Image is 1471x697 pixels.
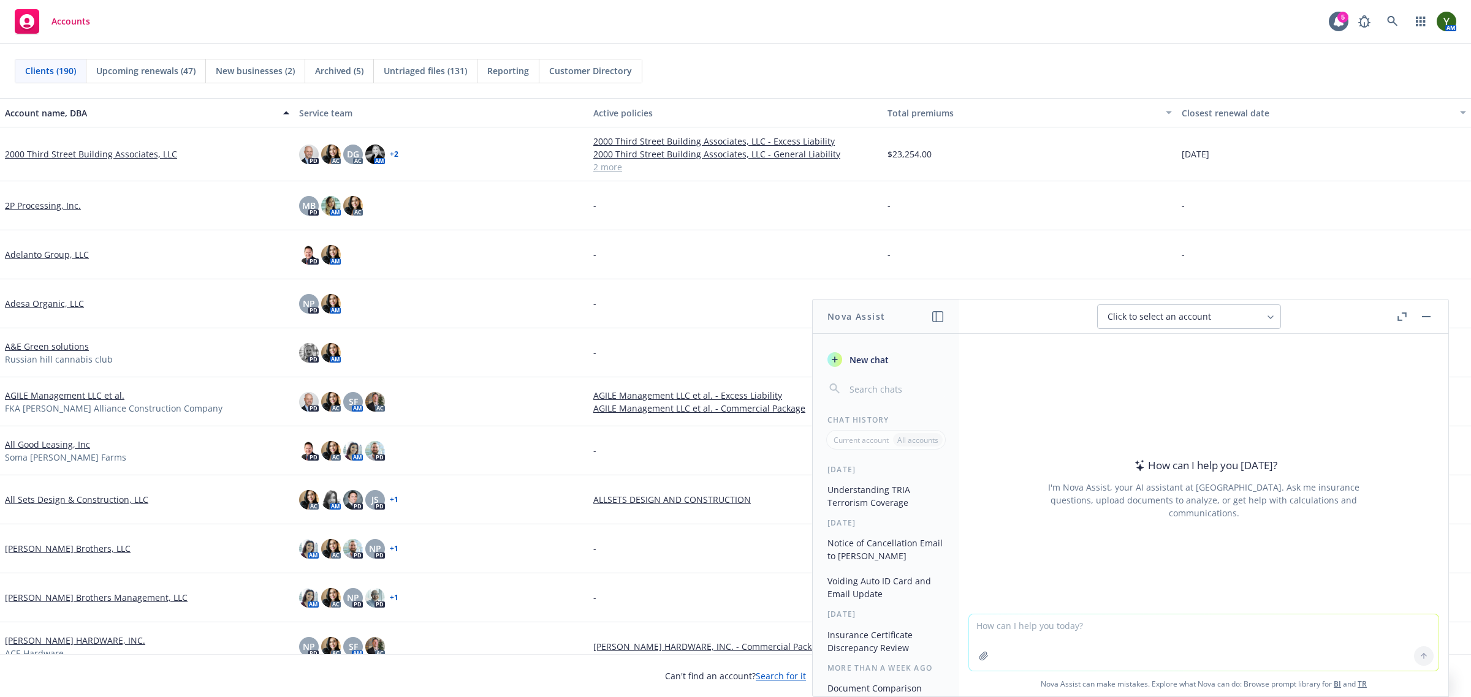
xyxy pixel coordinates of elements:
[365,145,385,164] img: photo
[371,493,379,506] span: JS
[5,353,113,366] span: Russian hill cannabis club
[593,493,878,506] a: ALLSETS DESIGN AND CONSTRUCTION
[349,395,358,408] span: SF
[593,591,596,604] span: -
[10,4,95,39] a: Accounts
[888,248,891,261] span: -
[1097,304,1281,329] button: Click to select an account
[593,199,596,212] span: -
[593,389,878,402] a: AGILE Management LLC et al. - Excess Liability
[299,588,319,608] img: photo
[343,441,363,461] img: photo
[5,591,188,604] a: [PERSON_NAME] Brothers Management, LLC
[1177,98,1471,127] button: Closest renewal date
[384,64,467,77] span: Untriaged files (131)
[593,346,596,359] span: -
[321,539,341,559] img: photo
[321,588,341,608] img: photo
[813,464,959,475] div: [DATE]
[369,542,381,555] span: NP
[1032,481,1376,519] div: I'm Nova Assist, your AI assistant at [GEOGRAPHIC_DATA]. Ask me insurance questions, upload docum...
[823,625,949,658] button: Insurance Certificate Discrepancy Review
[5,634,145,647] a: [PERSON_NAME] HARDWARE, INC.
[5,438,90,451] a: All Good Leasing, Inc
[888,148,932,160] span: $23,254.00
[834,435,889,445] p: Current account
[315,64,363,77] span: Archived (5)
[593,107,878,119] div: Active policies
[888,199,891,212] span: -
[5,647,64,660] span: ACE Hardware
[1182,199,1185,212] span: -
[299,343,319,363] img: photo
[1182,148,1209,160] span: [DATE]
[823,348,949,371] button: New chat
[823,480,949,513] button: Understanding TRIA Terrorism Coverage
[813,609,959,619] div: [DATE]
[5,297,84,310] a: Adesa Organic, LLC
[321,245,341,265] img: photo
[5,542,131,555] a: [PERSON_NAME] Brothers, LLC
[593,160,878,173] a: 2 more
[5,402,222,415] span: FKA [PERSON_NAME] Alliance Construction Company
[487,64,529,77] span: Reporting
[1334,679,1341,689] a: BI
[588,98,883,127] button: Active policies
[1380,9,1405,34] a: Search
[897,435,938,445] p: All accounts
[1182,107,1453,119] div: Closest renewal date
[847,353,889,366] span: New chat
[51,17,90,26] span: Accounts
[5,148,177,160] a: 2000 Third Street Building Associates, LLC
[593,148,878,160] a: 2000 Third Street Building Associates, LLC - General Liability
[593,640,878,653] a: [PERSON_NAME] HARDWARE, INC. - Commercial Package
[665,669,806,682] span: Can't find an account?
[5,493,148,506] a: All Sets Design & Construction, LLC
[365,588,385,608] img: photo
[593,444,596,457] span: -
[1131,458,1277,473] div: How can I help you [DATE]?
[343,539,363,559] img: photo
[1182,297,1185,310] span: -
[302,199,316,212] span: MB
[294,98,588,127] button: Service team
[1182,248,1185,261] span: -
[303,297,315,310] span: NP
[390,594,398,601] a: + 1
[321,145,341,164] img: photo
[343,196,363,216] img: photo
[593,402,878,415] a: AGILE Management LLC et al. - Commercial Package
[299,490,319,510] img: photo
[347,148,359,160] span: DG
[390,151,398,158] a: + 2
[321,343,341,363] img: photo
[216,64,295,77] span: New businesses (2)
[321,294,341,314] img: photo
[25,64,76,77] span: Clients (190)
[321,196,341,216] img: photo
[593,542,596,555] span: -
[813,518,959,528] div: [DATE]
[390,496,398,503] a: + 1
[1358,679,1367,689] a: TR
[365,637,385,657] img: photo
[593,248,596,261] span: -
[321,392,341,412] img: photo
[1337,12,1348,23] div: 5
[321,637,341,657] img: photo
[5,199,81,212] a: 2P Processing, Inc.
[347,591,359,604] span: NP
[349,640,358,653] span: SF
[5,340,89,353] a: A&E Green solutions
[321,441,341,461] img: photo
[1437,12,1456,31] img: photo
[96,64,196,77] span: Upcoming renewals (47)
[593,297,596,310] span: -
[847,380,945,397] input: Search chats
[1408,9,1433,34] a: Switch app
[343,490,363,510] img: photo
[5,248,89,261] a: Adelanto Group, LLC
[1352,9,1377,34] a: Report a Bug
[888,107,1158,119] div: Total premiums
